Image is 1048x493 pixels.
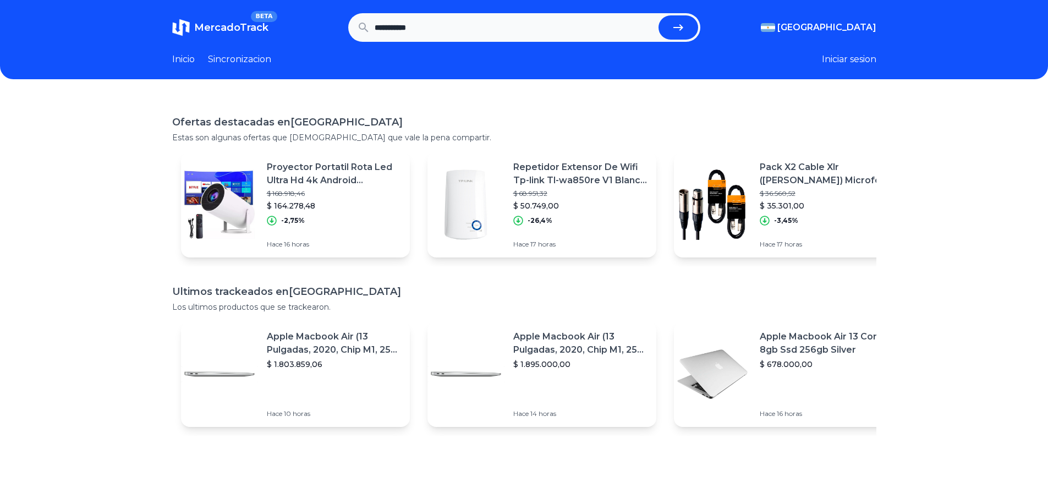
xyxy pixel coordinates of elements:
[513,330,648,357] p: Apple Macbook Air (13 Pulgadas, 2020, Chip M1, 256 Gb De Ssd, 8 Gb De Ram) - Plata
[513,409,648,418] p: Hace 14 horas
[267,409,401,418] p: Hace 10 horas
[777,21,876,34] span: [GEOGRAPHIC_DATA]
[172,19,268,36] a: MercadoTrackBETA
[267,330,401,357] p: Apple Macbook Air (13 Pulgadas, 2020, Chip M1, 256 Gb De Ssd, 8 Gb De Ram) - Plata
[251,11,277,22] span: BETA
[513,189,648,198] p: $ 68.951,32
[172,132,876,143] p: Estas son algunas ofertas que [DEMOGRAPHIC_DATA] que vale la pena compartir.
[267,240,401,249] p: Hace 16 horas
[513,200,648,211] p: $ 50.749,00
[822,53,876,66] button: Iniciar sesion
[674,336,751,413] img: Featured image
[172,114,876,130] h1: Ofertas destacadas en [GEOGRAPHIC_DATA]
[267,189,401,198] p: $ 168.918,46
[181,166,258,243] img: Featured image
[761,23,775,32] img: Argentina
[674,166,751,243] img: Featured image
[267,200,401,211] p: $ 164.278,48
[528,216,552,225] p: -26,4%
[760,189,894,198] p: $ 36.560,52
[760,359,894,370] p: $ 678.000,00
[427,336,504,413] img: Featured image
[267,359,401,370] p: $ 1.803.859,06
[513,240,648,249] p: Hace 17 horas
[760,161,894,187] p: Pack X2 Cable Xlr ([PERSON_NAME]) Microfono Profesional - 6 Metros
[181,336,258,413] img: Featured image
[181,321,410,427] a: Featured imageApple Macbook Air (13 Pulgadas, 2020, Chip M1, 256 Gb De Ssd, 8 Gb De Ram) - Plata$...
[774,216,798,225] p: -3,45%
[281,216,305,225] p: -2,75%
[194,21,268,34] span: MercadoTrack
[427,152,656,258] a: Featured imageRepetidor Extensor De Wifi Tp-link Tl-wa850re V1 Blanco 220v 300mbps$ 68.951,32$ 50...
[513,359,648,370] p: $ 1.895.000,00
[172,19,190,36] img: MercadoTrack
[674,321,903,427] a: Featured imageApple Macbook Air 13 Core I5 8gb Ssd 256gb Silver$ 678.000,00Hace 16 horas
[427,166,504,243] img: Featured image
[761,21,876,34] button: [GEOGRAPHIC_DATA]
[513,161,648,187] p: Repetidor Extensor De Wifi Tp-link Tl-wa850re V1 Blanco 220v 300mbps
[172,53,195,66] a: Inicio
[172,284,876,299] h1: Ultimos trackeados en [GEOGRAPHIC_DATA]
[427,321,656,427] a: Featured imageApple Macbook Air (13 Pulgadas, 2020, Chip M1, 256 Gb De Ssd, 8 Gb De Ram) - Plata$...
[172,302,876,313] p: Los ultimos productos que se trackearon.
[674,152,903,258] a: Featured imagePack X2 Cable Xlr ([PERSON_NAME]) Microfono Profesional - 6 Metros$ 36.560,52$ 35.3...
[760,409,894,418] p: Hace 16 horas
[208,53,271,66] a: Sincronizacion
[760,200,894,211] p: $ 35.301,00
[181,152,410,258] a: Featured imageProyector Portatil Rota Led Ultra Hd 4k Android Bluetooth$ 168.918,46$ 164.278,48-2...
[760,240,894,249] p: Hace 17 horas
[760,330,894,357] p: Apple Macbook Air 13 Core I5 8gb Ssd 256gb Silver
[267,161,401,187] p: Proyector Portatil Rota Led Ultra Hd 4k Android Bluetooth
